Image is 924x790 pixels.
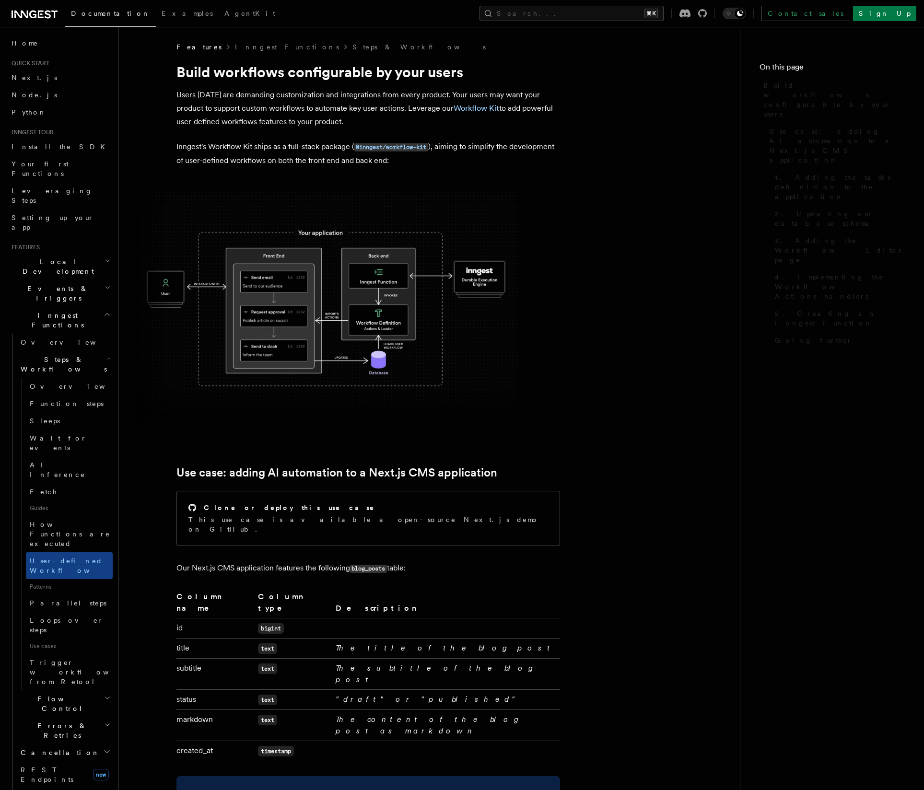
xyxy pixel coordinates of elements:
[771,332,905,349] a: Going further
[8,69,113,86] a: Next.js
[26,500,113,516] span: Guides
[176,658,255,689] td: subtitle
[336,643,554,652] em: The title of the blog post
[354,143,428,151] code: @inngest/workflow-kit
[134,192,518,422] img: The Workflow Kit provides a Workflow Engine to compose workflow actions on the back end and a set...
[71,10,150,17] span: Documentation
[17,355,107,374] span: Steps & Workflows
[254,591,331,618] th: Column type
[188,515,548,534] p: This use case is available a open-source Next.js demo on GitHub.
[26,654,113,690] a: Trigger workflows from Retool
[17,761,113,788] a: REST Endpointsnew
[30,417,60,425] span: Sleeps
[258,746,294,756] code: timestamp
[93,769,109,780] span: new
[765,123,905,169] a: Use case: adding AI automation to a Next.js CMS application
[12,187,93,204] span: Leveraging Steps
[771,305,905,332] a: 5. Creating an Inngest Function
[8,311,104,330] span: Inngest Functions
[26,483,113,500] a: Fetch
[8,257,105,276] span: Local Development
[775,173,905,201] span: 1. Adding the tasks definition to the application
[769,127,905,165] span: Use case: adding AI automation to a Next.js CMS application
[258,663,277,674] code: text
[761,6,849,21] a: Contact sales
[352,42,486,52] a: Steps & Workflows
[176,561,560,575] p: Our Next.js CMS application features the following table:
[350,565,387,573] code: blog_posts
[853,6,916,21] a: Sign Up
[763,81,905,119] span: Build workflows configurable by your users
[26,612,113,639] a: Loops over steps
[30,383,129,390] span: Overview
[176,638,255,658] td: title
[17,721,104,740] span: Errors & Retries
[644,9,658,18] kbd: ⌘K
[156,3,219,26] a: Examples
[17,334,113,351] a: Overview
[12,214,94,231] span: Setting up your app
[235,42,339,52] a: Inngest Functions
[30,659,135,685] span: Trigger workflows from Retool
[26,594,113,612] a: Parallel steps
[26,430,113,456] a: Wait for events
[17,748,100,757] span: Cancellation
[336,695,519,704] em: "draft" or "published"
[12,74,57,81] span: Next.js
[8,244,40,251] span: Features
[723,8,746,19] button: Toggle dark mode
[176,741,255,761] td: created_at
[224,10,275,17] span: AgentKit
[17,690,113,717] button: Flow Control
[775,236,905,265] span: 3. Adding the Workflow Editor page
[760,61,905,77] h4: On this page
[8,138,113,155] a: Install the SDK
[258,623,284,634] code: bigint
[775,309,905,328] span: 5. Creating an Inngest Function
[771,268,905,305] a: 4. Implementing the Workflow Actions handlers
[30,488,58,496] span: Fetch
[30,400,104,407] span: Function steps
[454,104,499,113] a: Workflow Kit
[26,395,113,412] a: Function steps
[775,209,905,228] span: 2. Updating our database schema
[336,715,521,735] em: The content of the blog post as markdown
[26,412,113,430] a: Sleeps
[258,643,277,654] code: text
[176,491,560,546] a: Clone or deploy this use caseThis use case is available a open-source Next.js demo on GitHub.
[12,91,57,99] span: Node.js
[258,715,277,725] code: text
[65,3,156,27] a: Documentation
[162,10,213,17] span: Examples
[8,128,54,136] span: Inngest tour
[8,86,113,104] a: Node.js
[26,378,113,395] a: Overview
[771,169,905,205] a: 1. Adding the tasks definition to the application
[480,6,664,21] button: Search...⌘K
[8,182,113,209] a: Leveraging Steps
[8,59,49,67] span: Quick start
[12,143,111,151] span: Install the SDK
[17,378,113,690] div: Steps & Workflows
[30,557,116,574] span: User-defined Workflows
[176,709,255,741] td: markdown
[17,717,113,744] button: Errors & Retries
[8,104,113,121] a: Python
[176,591,255,618] th: Column name
[21,766,73,783] span: REST Endpoints
[30,521,110,547] span: How Functions are executed
[26,639,113,654] span: Use cases
[258,695,277,705] code: text
[771,205,905,232] a: 2. Updating our database schema
[354,142,428,151] a: @inngest/workflow-kit
[26,552,113,579] a: User-defined Workflows
[17,694,104,713] span: Flow Control
[8,280,113,307] button: Events & Triggers
[17,351,113,378] button: Steps & Workflows
[30,461,85,478] span: AI Inference
[775,336,853,345] span: Going further
[8,35,113,52] a: Home
[176,88,560,128] p: Users [DATE] are demanding customization and integrations from every product. Your users may want...
[8,253,113,280] button: Local Development
[21,338,119,346] span: Overview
